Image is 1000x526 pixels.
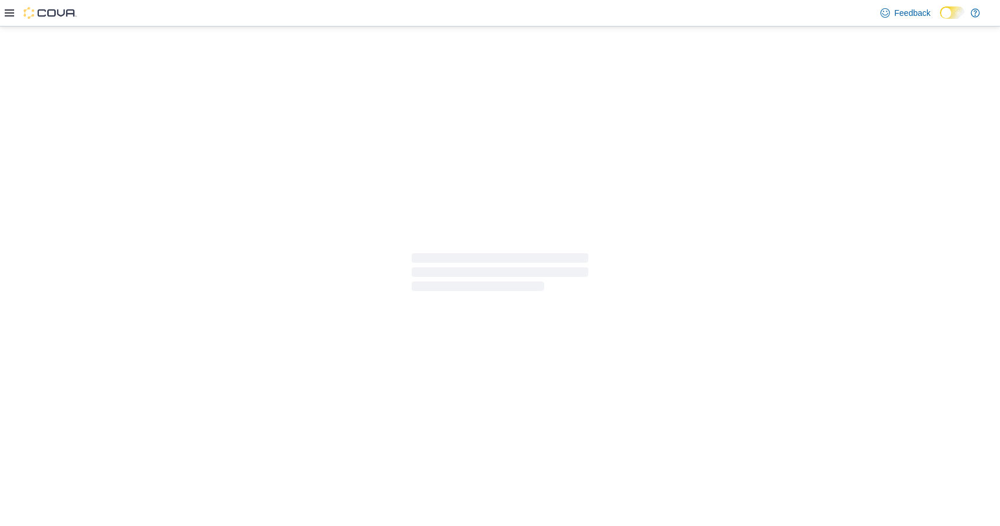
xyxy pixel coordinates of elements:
[940,6,965,19] input: Dark Mode
[24,7,77,19] img: Cova
[412,256,588,293] span: Loading
[895,7,931,19] span: Feedback
[876,1,935,25] a: Feedback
